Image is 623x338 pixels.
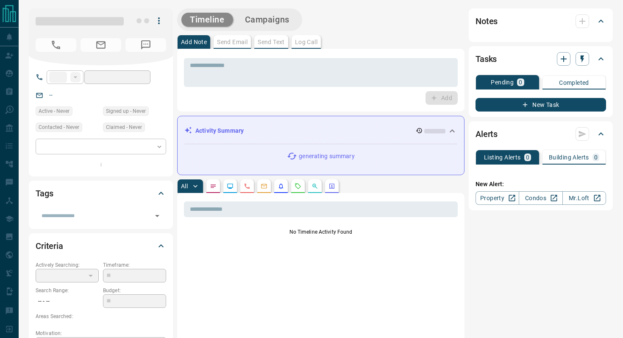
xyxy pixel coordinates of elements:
[181,39,207,45] p: Add Note
[311,183,318,190] svg: Opportunities
[36,183,166,204] div: Tags
[181,13,233,27] button: Timeline
[236,13,298,27] button: Campaigns
[151,210,163,222] button: Open
[210,183,217,190] svg: Notes
[476,127,498,141] h2: Alerts
[106,123,142,131] span: Claimed - Never
[278,183,284,190] svg: Listing Alerts
[81,38,121,52] span: No Email
[184,228,458,236] p: No Timeline Activity Found
[476,191,519,205] a: Property
[594,154,598,160] p: 0
[36,239,63,253] h2: Criteria
[181,183,188,189] p: All
[476,14,498,28] h2: Notes
[476,98,606,112] button: New Task
[526,154,529,160] p: 0
[125,38,166,52] span: No Number
[328,183,335,190] svg: Agent Actions
[36,236,166,256] div: Criteria
[562,191,606,205] a: Mr.Loft
[39,107,70,115] span: Active - Never
[549,154,589,160] p: Building Alerts
[36,261,99,269] p: Actively Searching:
[519,191,562,205] a: Condos
[476,180,606,189] p: New Alert:
[261,183,267,190] svg: Emails
[49,92,53,98] a: --
[36,38,76,52] span: No Number
[36,330,166,337] p: Motivation:
[476,49,606,69] div: Tasks
[476,52,497,66] h2: Tasks
[103,261,166,269] p: Timeframe:
[559,80,589,86] p: Completed
[244,183,250,190] svg: Calls
[103,287,166,294] p: Budget:
[36,294,99,308] p: -- - --
[227,183,234,190] svg: Lead Browsing Activity
[184,123,457,139] div: Activity Summary
[491,79,514,85] p: Pending
[39,123,79,131] span: Contacted - Never
[36,287,99,294] p: Search Range:
[299,152,354,161] p: generating summary
[295,183,301,190] svg: Requests
[476,124,606,144] div: Alerts
[106,107,146,115] span: Signed up - Never
[195,126,244,135] p: Activity Summary
[476,11,606,31] div: Notes
[484,154,521,160] p: Listing Alerts
[36,313,166,320] p: Areas Searched:
[36,187,53,200] h2: Tags
[519,79,522,85] p: 0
